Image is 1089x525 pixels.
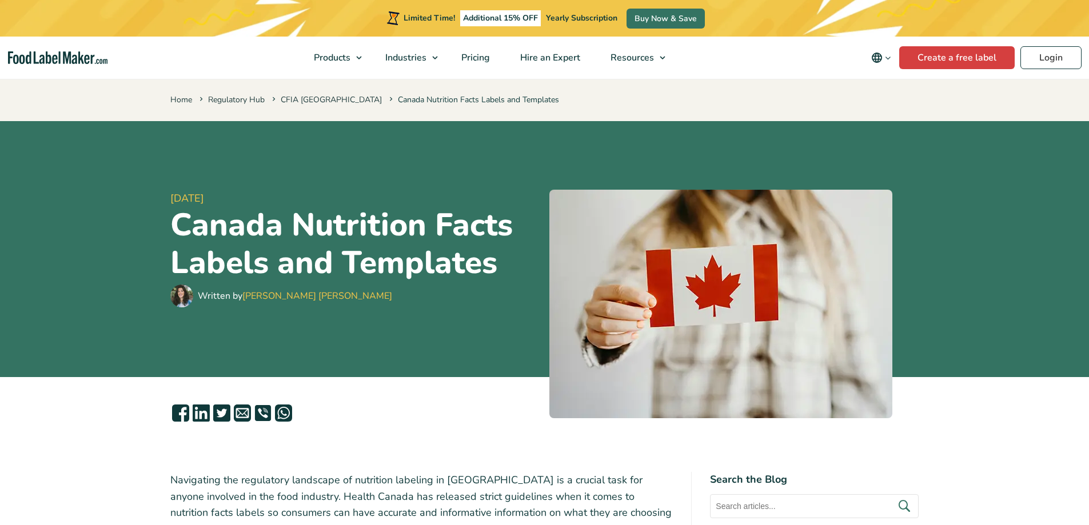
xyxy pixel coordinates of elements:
[899,46,1015,69] a: Create a free label
[446,37,502,79] a: Pricing
[458,51,491,64] span: Pricing
[387,94,559,105] span: Canada Nutrition Facts Labels and Templates
[242,290,392,302] a: [PERSON_NAME] [PERSON_NAME]
[710,472,919,487] h4: Search the Blog
[546,13,617,23] span: Yearly Subscription
[505,37,593,79] a: Hire an Expert
[370,37,444,79] a: Industries
[170,191,540,206] span: [DATE]
[170,206,540,282] h1: Canada Nutrition Facts Labels and Templates
[281,94,382,105] a: CFIA [GEOGRAPHIC_DATA]
[627,9,705,29] a: Buy Now & Save
[8,51,107,65] a: Food Label Maker homepage
[460,10,541,26] span: Additional 15% OFF
[1020,46,1082,69] a: Login
[382,51,428,64] span: Industries
[170,284,193,307] img: Maria Abi Hanna - Food Label Maker
[517,51,581,64] span: Hire an Expert
[710,494,919,518] input: Search articles...
[596,37,671,79] a: Resources
[208,94,265,105] a: Regulatory Hub
[404,13,455,23] span: Limited Time!
[170,94,192,105] a: Home
[310,51,352,64] span: Products
[607,51,655,64] span: Resources
[299,37,368,79] a: Products
[863,46,899,69] button: Change language
[198,289,392,303] div: Written by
